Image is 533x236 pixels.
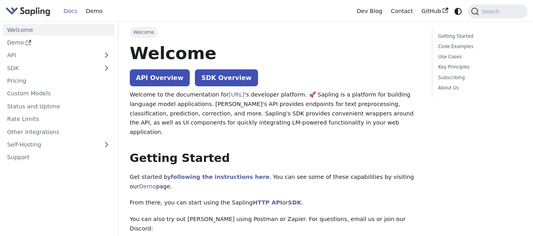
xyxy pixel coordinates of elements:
a: Self-Hosting [3,139,114,151]
h1: Welcome [130,43,421,64]
a: API Overview [130,69,190,86]
a: [URL] [229,91,245,98]
a: SDK [288,199,301,206]
p: You can also try out [PERSON_NAME] using Postman or Zapier. For questions, email us or join our D... [130,215,421,234]
a: HTTP API [253,199,282,206]
h2: Getting Started [130,151,421,165]
a: Getting Started [438,33,519,40]
a: Demo [3,37,114,48]
a: Demo [82,5,107,17]
a: Docs [59,5,82,17]
a: Other Integrations [3,126,114,138]
a: Demo [139,183,156,190]
button: Switch between dark and light mode (currently system mode) [453,6,464,17]
a: SDK Overview [195,69,258,86]
a: Welcome [3,24,114,35]
button: Expand sidebar category 'API' [99,50,114,61]
a: Sapling.aiSapling.ai [6,6,53,17]
a: GitHub [417,5,452,17]
a: Pricing [3,75,114,87]
a: API [3,50,99,61]
a: following the instructions here [171,174,269,180]
a: Rate Limits [3,113,114,125]
a: Support [3,152,114,163]
a: About Us [438,84,519,92]
a: Dev Blog [352,5,386,17]
a: Contact [387,5,417,17]
a: Custom Models [3,88,114,99]
img: Sapling.ai [6,6,50,17]
p: Get started by . You can see some of these capabilities by visiting our page. [130,173,421,191]
a: Status and Uptime [3,100,114,112]
p: From there, you can start using the Sapling or . [130,198,421,208]
a: Key Principles [438,63,519,71]
p: Welcome to the documentation for 's developer platform. 🚀 Sapling is a platform for building lang... [130,90,421,137]
a: SDK [3,62,99,74]
nav: Breadcrumbs [130,27,421,38]
a: Use Cases [438,53,519,61]
a: Subscribing [438,74,519,82]
span: Search [479,8,504,15]
button: Search (Command+K) [468,4,527,19]
span: Welcome [130,27,158,38]
button: Expand sidebar category 'SDK' [99,62,114,74]
a: Code Examples [438,43,519,50]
